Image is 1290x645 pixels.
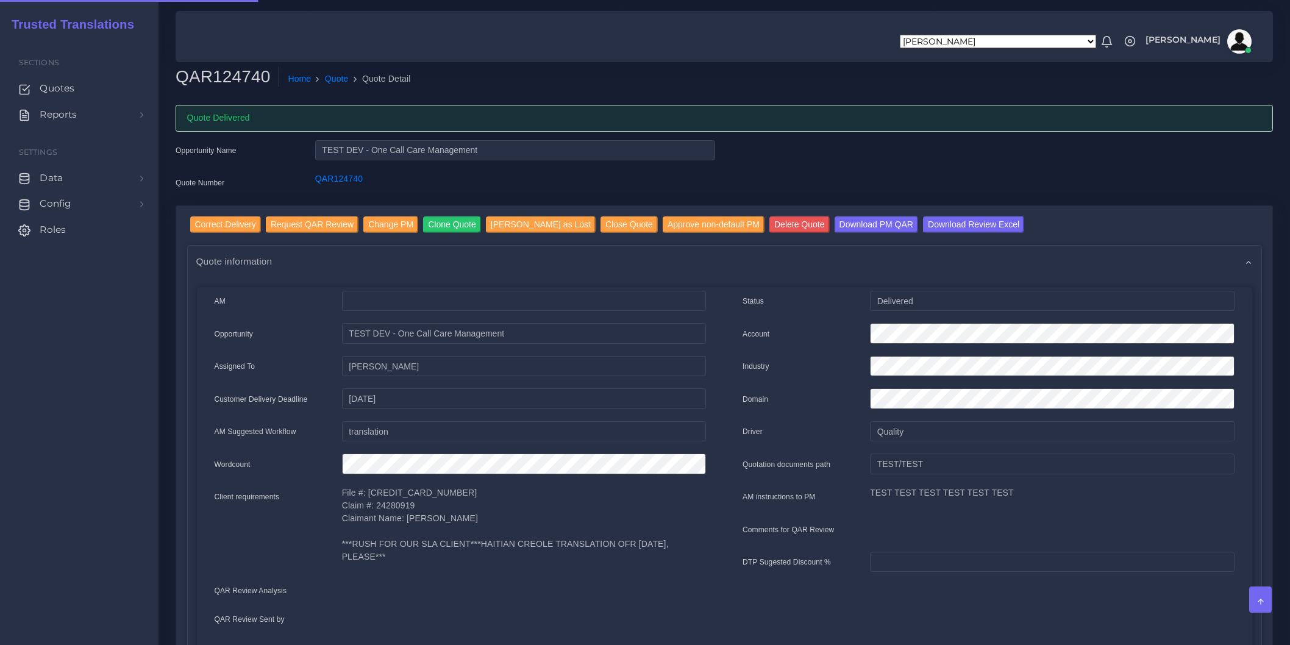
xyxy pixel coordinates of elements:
[835,216,918,233] input: Download PM QAR
[190,216,261,233] input: Correct Delivery
[743,361,769,372] label: Industry
[215,329,254,340] label: Opportunity
[215,614,285,625] label: QAR Review Sent by
[743,329,769,340] label: Account
[349,73,411,85] li: Quote Detail
[9,191,149,216] a: Config
[769,216,830,233] input: Delete Quote
[19,58,59,67] span: Sections
[288,73,311,85] a: Home
[743,459,830,470] label: Quotation documents path
[215,296,226,307] label: AM
[1139,29,1256,54] a: [PERSON_NAME]avatar
[9,102,149,127] a: Reports
[743,491,816,502] label: AM instructions to PM
[176,66,279,87] h2: QAR124740
[325,73,349,85] a: Quote
[3,17,134,32] h2: Trusted Translations
[486,216,596,233] input: [PERSON_NAME] as Lost
[188,246,1261,277] div: Quote information
[9,76,149,101] a: Quotes
[363,216,418,233] input: Change PM
[176,177,224,188] label: Quote Number
[870,486,1234,499] p: TEST TEST TEST TEST TEST TEST
[9,217,149,243] a: Roles
[1227,29,1252,54] img: avatar
[40,197,71,210] span: Config
[342,486,706,563] p: File #: [CREDIT_CARD_NUMBER] Claim #: 24280919 Claimant Name: [PERSON_NAME] ***RUSH FOR OUR SLA C...
[423,216,481,233] input: Clone Quote
[215,394,308,405] label: Customer Delivery Deadline
[40,108,77,121] span: Reports
[215,491,280,502] label: Client requirements
[176,105,1273,132] div: Quote Delivered
[176,145,237,156] label: Opportunity Name
[600,216,658,233] input: Close Quote
[3,15,134,35] a: Trusted Translations
[40,82,74,95] span: Quotes
[743,426,763,437] label: Driver
[743,557,831,568] label: DTP Sugested Discount %
[266,216,358,233] input: Request QAR Review
[215,459,251,470] label: Wordcount
[923,216,1024,233] input: Download Review Excel
[663,216,764,233] input: Approve non-default PM
[315,174,363,184] a: QAR124740
[215,426,296,437] label: AM Suggested Workflow
[215,585,287,596] label: QAR Review Analysis
[743,524,834,535] label: Comments for QAR Review
[40,223,66,237] span: Roles
[19,148,57,157] span: Settings
[40,171,63,185] span: Data
[215,361,255,372] label: Assigned To
[1146,35,1221,44] span: [PERSON_NAME]
[196,254,273,268] span: Quote information
[743,296,764,307] label: Status
[9,165,149,191] a: Data
[743,394,768,405] label: Domain
[342,356,706,377] input: pm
